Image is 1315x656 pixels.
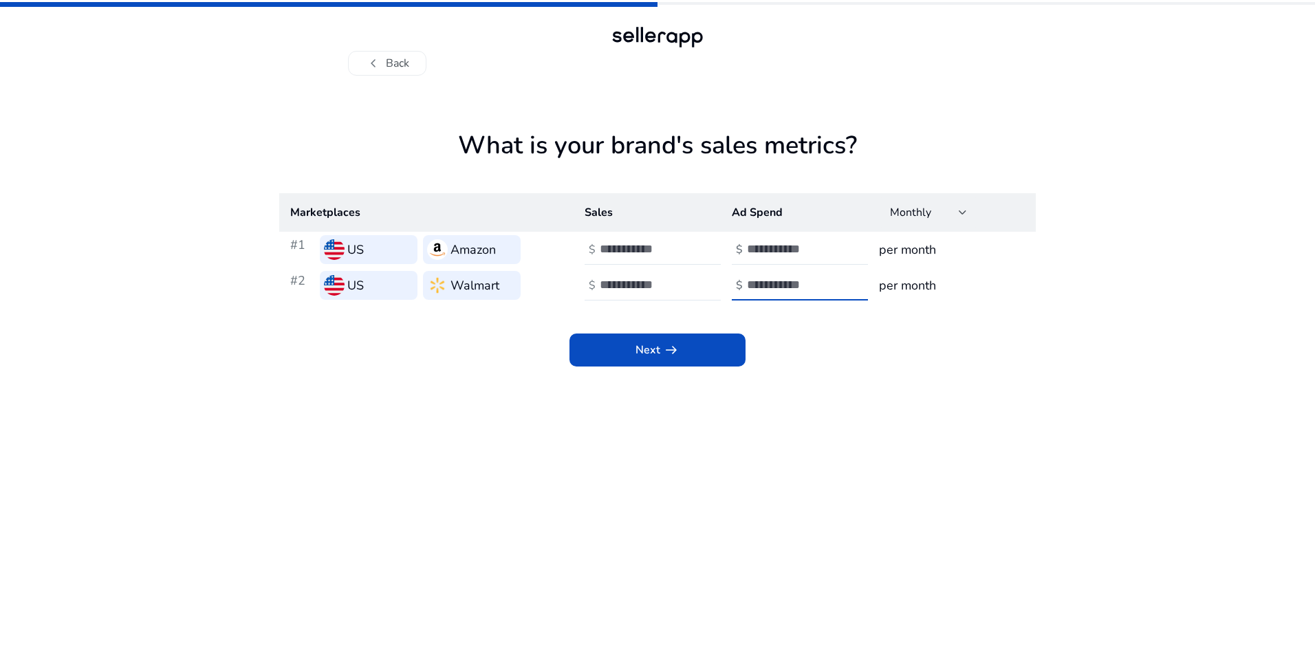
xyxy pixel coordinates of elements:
span: chevron_left [365,55,382,72]
span: Monthly [890,205,931,220]
h3: per month [879,240,1025,259]
span: arrow_right_alt [663,342,680,358]
h4: $ [736,243,743,256]
button: Nextarrow_right_alt [569,334,746,367]
h4: $ [589,243,596,256]
h3: #2 [290,271,314,300]
h3: US [347,240,364,259]
span: Next [635,342,680,358]
h3: per month [879,276,1025,295]
th: Sales [574,193,721,232]
h4: $ [736,279,743,292]
img: us.svg [324,275,345,296]
th: Marketplaces [279,193,574,232]
img: us.svg [324,239,345,260]
h3: Walmart [450,276,499,295]
th: Ad Spend [721,193,868,232]
button: chevron_leftBack [348,51,426,76]
h1: What is your brand's sales metrics? [279,131,1036,193]
h3: #1 [290,235,314,264]
h3: Amazon [450,240,496,259]
h3: US [347,276,364,295]
h4: $ [589,279,596,292]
